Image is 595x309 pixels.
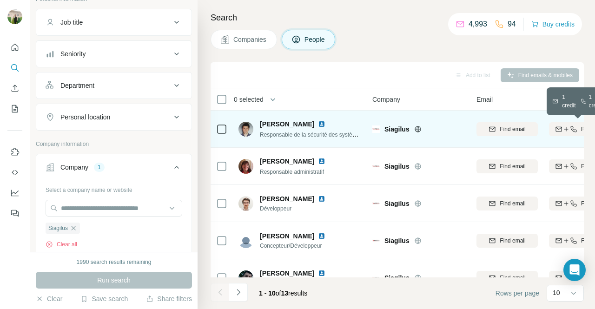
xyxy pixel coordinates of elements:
[476,95,493,104] span: Email
[260,194,314,204] span: [PERSON_NAME]
[7,9,22,24] img: Avatar
[7,100,22,117] button: My lists
[46,240,77,249] button: Clear all
[318,270,325,277] img: LinkedIn logo
[46,182,182,194] div: Select a company name or website
[238,233,253,248] img: Avatar
[260,269,314,278] span: [PERSON_NAME]
[372,237,380,244] img: Logo of Siagilus
[476,197,538,210] button: Find email
[384,125,410,134] span: Siagilus
[36,140,192,148] p: Company information
[7,80,22,97] button: Enrich CSV
[372,200,380,207] img: Logo of Siagilus
[229,283,248,302] button: Navigate to next page
[304,35,326,44] span: People
[36,106,192,128] button: Personal location
[211,11,584,24] h4: Search
[563,259,586,281] div: Open Intercom Messenger
[531,18,575,31] button: Buy credits
[36,294,62,303] button: Clear
[238,159,253,174] img: Avatar
[146,294,192,303] button: Share filters
[48,224,68,232] span: Siagilus
[496,289,539,298] span: Rows per page
[318,120,325,128] img: LinkedIn logo
[384,162,410,171] span: Siagilus
[60,18,83,27] div: Job title
[476,159,538,173] button: Find email
[372,274,380,282] img: Logo of Siagilus
[7,144,22,160] button: Use Surfe on LinkedIn
[60,112,110,122] div: Personal location
[238,196,253,211] img: Avatar
[7,39,22,56] button: Quick start
[500,199,525,208] span: Find email
[36,156,192,182] button: Company1
[476,122,538,136] button: Find email
[7,205,22,222] button: Feedback
[36,74,192,97] button: Department
[281,289,289,297] span: 13
[233,35,267,44] span: Companies
[259,289,307,297] span: results
[238,122,253,137] img: Avatar
[60,49,86,59] div: Seniority
[276,289,281,297] span: of
[372,163,380,170] img: Logo of Siagilus
[260,157,314,166] span: [PERSON_NAME]
[476,271,538,285] button: Find email
[372,125,380,133] img: Logo of Siagilus
[384,199,410,208] span: Siagilus
[260,131,398,138] span: Responsable de la sécurité des systèmes informatiques
[476,234,538,248] button: Find email
[260,204,337,213] span: Développeur
[259,289,276,297] span: 1 - 10
[318,158,325,165] img: LinkedIn logo
[36,11,192,33] button: Job title
[260,119,314,129] span: [PERSON_NAME]
[77,258,152,266] div: 1990 search results remaining
[238,270,253,285] img: Avatar
[80,294,128,303] button: Save search
[318,232,325,240] img: LinkedIn logo
[500,237,525,245] span: Find email
[500,274,525,282] span: Find email
[384,236,410,245] span: Siagilus
[318,195,325,203] img: LinkedIn logo
[553,288,560,297] p: 10
[260,242,337,250] span: Concepteur/Développeur
[549,95,568,104] span: Mobile
[500,125,525,133] span: Find email
[7,59,22,76] button: Search
[469,19,487,30] p: 4,993
[7,164,22,181] button: Use Surfe API
[7,184,22,201] button: Dashboard
[372,95,400,104] span: Company
[234,95,264,104] span: 0 selected
[500,162,525,171] span: Find email
[94,163,105,171] div: 1
[36,43,192,65] button: Seniority
[260,231,314,241] span: [PERSON_NAME]
[60,163,88,172] div: Company
[384,273,410,283] span: Siagilus
[260,169,324,175] span: Responsable administratif
[508,19,516,30] p: 94
[60,81,94,90] div: Department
